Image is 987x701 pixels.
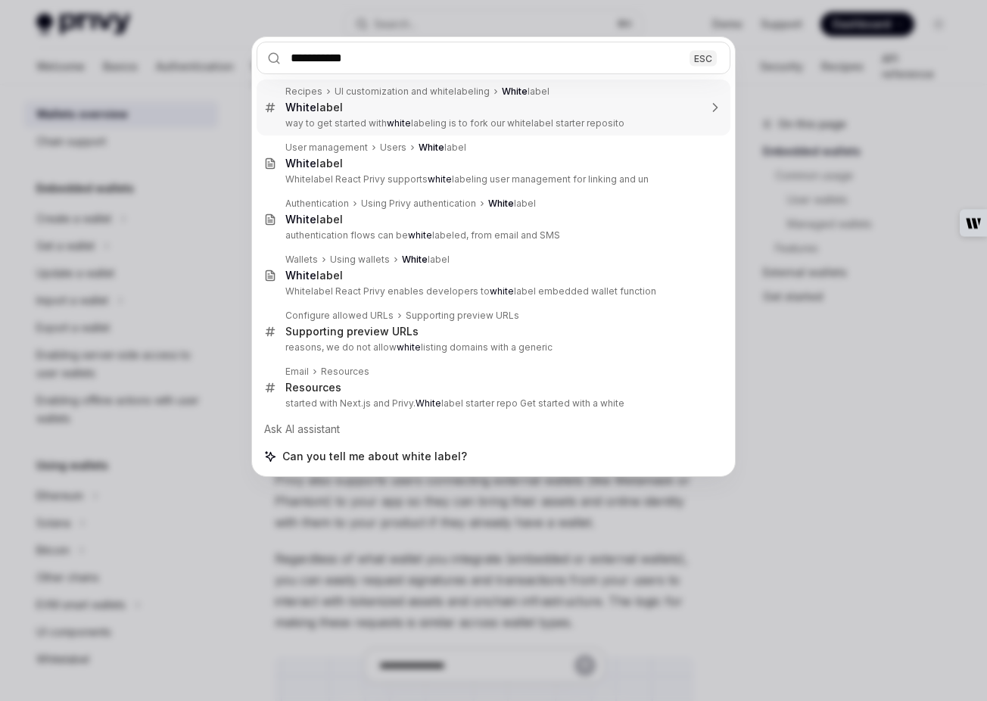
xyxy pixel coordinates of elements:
[502,86,528,97] b: White
[285,86,322,98] div: Recipes
[416,397,441,409] b: White
[285,285,699,298] p: Whitelabel React Privy enables developers to label embedded wallet function
[490,285,514,297] b: white
[321,366,369,378] div: Resources
[361,198,476,210] div: Using Privy authentication
[402,254,450,266] div: label
[285,269,343,282] div: label
[285,198,349,210] div: Authentication
[285,213,343,226] div: label
[285,157,316,170] b: White
[285,310,394,322] div: Configure allowed URLs
[285,117,699,129] p: way to get started with labeling is to fork our whitelabel starter reposito
[380,142,406,154] div: Users
[406,310,519,322] div: Supporting preview URLs
[387,117,411,129] b: white
[257,416,730,443] div: Ask AI assistant
[330,254,390,266] div: Using wallets
[285,254,318,266] div: Wallets
[285,325,419,338] div: Supporting preview URLs
[285,173,699,185] p: Whitelabel React Privy supports labeling user management for linking and un
[285,142,368,154] div: User management
[419,142,466,154] div: label
[285,229,699,241] p: authentication flows can be labeled, from email and SMS
[335,86,490,98] div: UI customization and whitelabeling
[402,254,428,265] b: White
[285,269,316,282] b: White
[428,173,452,185] b: white
[285,101,316,114] b: White
[285,157,343,170] div: label
[285,101,343,114] div: label
[488,198,514,209] b: White
[408,229,432,241] b: white
[285,366,309,378] div: Email
[690,50,717,66] div: ESC
[285,381,341,394] div: Resources
[285,397,699,410] p: started with Next.js and Privy. label starter repo Get started with a white
[285,213,316,226] b: White
[285,341,699,354] p: reasons, we do not allow listing domains with a generic
[419,142,444,153] b: White
[397,341,421,353] b: white
[282,449,467,464] span: Can you tell me about white label?
[488,198,536,210] div: label
[502,86,550,98] div: label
